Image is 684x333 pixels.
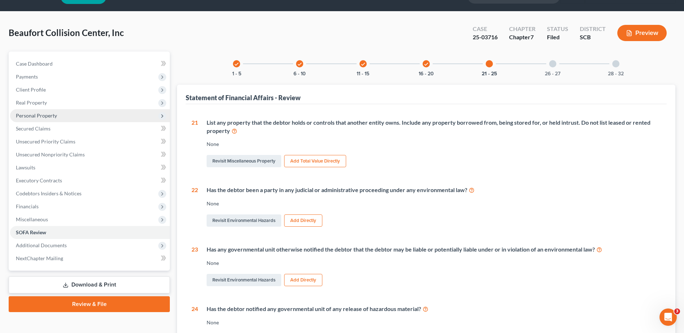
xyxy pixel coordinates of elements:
span: Client Profile [16,86,46,93]
a: Executory Contracts [10,174,170,187]
a: Unsecured Nonpriority Claims [10,148,170,161]
span: Real Property [16,99,47,106]
div: Has the debtor notified any governmental unit of any release of hazardous material? [207,305,661,313]
span: SOFA Review [16,229,46,235]
div: SCB [580,33,606,41]
button: Add Total Value Directly [284,155,346,167]
span: Additional Documents [16,242,67,248]
div: 25-03716 [473,33,498,41]
a: Revisit Environmental Hazards [207,214,281,227]
i: check [234,62,239,67]
div: Has the debtor been a party in any judicial or administrative proceeding under any environmental ... [207,186,661,194]
div: 21 [191,119,198,169]
button: Add Directly [284,214,322,227]
button: 26 - 27 [545,71,560,76]
div: Chapter [509,33,535,41]
span: 7 [530,34,534,40]
a: Lawsuits [10,161,170,174]
span: Unsecured Nonpriority Claims [16,151,85,157]
i: check [361,62,366,67]
div: None [207,319,661,326]
button: Preview [617,25,667,41]
div: 22 [191,186,198,228]
div: List any property that the debtor holds or controls that another entity owns. Include any propert... [207,119,661,135]
a: SOFA Review [10,226,170,239]
a: Case Dashboard [10,57,170,70]
i: check [297,62,302,67]
span: Payments [16,74,38,80]
button: Add Directly [284,274,322,286]
button: 1 - 5 [232,71,241,76]
button: 11 - 15 [357,71,369,76]
button: 28 - 32 [608,71,624,76]
div: Statement of Financial Affairs - Review [186,93,301,102]
div: None [207,259,661,267]
div: 23 [191,245,198,288]
span: 3 [674,308,680,314]
span: Unsecured Priority Claims [16,138,75,145]
div: Filed [547,33,568,41]
span: Lawsuits [16,164,35,170]
span: Executory Contracts [16,177,62,183]
div: Status [547,25,568,33]
i: check [424,62,429,67]
span: Secured Claims [16,125,50,132]
iframe: Intercom live chat [659,308,677,326]
div: None [207,200,661,207]
a: Download & Print [9,276,170,293]
button: 16 - 20 [419,71,434,76]
span: Financials [16,203,39,209]
span: Beaufort Collision Center, Inc [9,27,124,38]
div: None [207,141,661,148]
div: Chapter [509,25,535,33]
button: 6 - 10 [294,71,306,76]
div: Case [473,25,498,33]
span: Personal Property [16,112,57,119]
div: District [580,25,606,33]
a: Revisit Miscellaneous Property [207,155,281,167]
a: Unsecured Priority Claims [10,135,170,148]
a: NextChapter Mailing [10,252,170,265]
span: Case Dashboard [16,61,53,67]
span: Codebtors Insiders & Notices [16,190,81,196]
span: Miscellaneous [16,216,48,222]
button: 21 - 25 [482,71,497,76]
a: Review & File [9,296,170,312]
span: NextChapter Mailing [16,255,63,261]
a: Secured Claims [10,122,170,135]
a: Revisit Environmental Hazards [207,274,281,286]
div: Has any governmental unit otherwise notified the debtor that the debtor may be liable or potentia... [207,245,661,254]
